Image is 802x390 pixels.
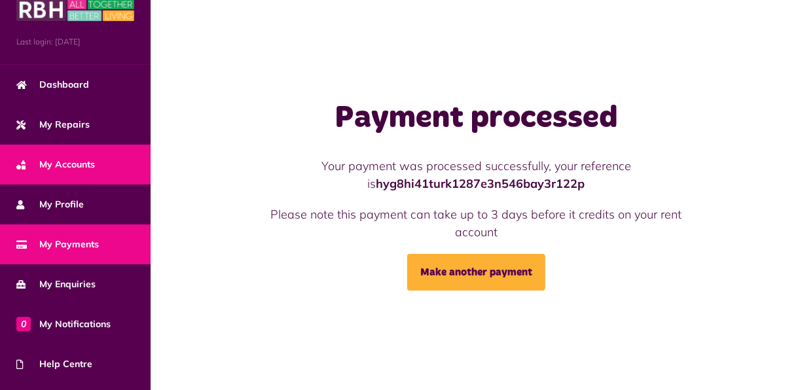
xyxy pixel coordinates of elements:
strong: hyg8hi41turk1287e3n546bay3r122p [376,176,585,191]
span: My Notifications [16,317,111,331]
h1: Payment processed [255,99,697,137]
p: Please note this payment can take up to 3 days before it credits on your rent account [255,205,697,241]
span: My Repairs [16,118,90,132]
span: My Accounts [16,158,95,171]
span: My Profile [16,198,84,211]
a: Make another payment [407,254,545,291]
p: Your payment was processed successfully, your reference is [255,157,697,192]
span: Last login: [DATE] [16,36,134,48]
span: My Enquiries [16,277,96,291]
span: My Payments [16,238,99,251]
span: Dashboard [16,78,89,92]
span: 0 [16,317,31,331]
span: Help Centre [16,357,92,371]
